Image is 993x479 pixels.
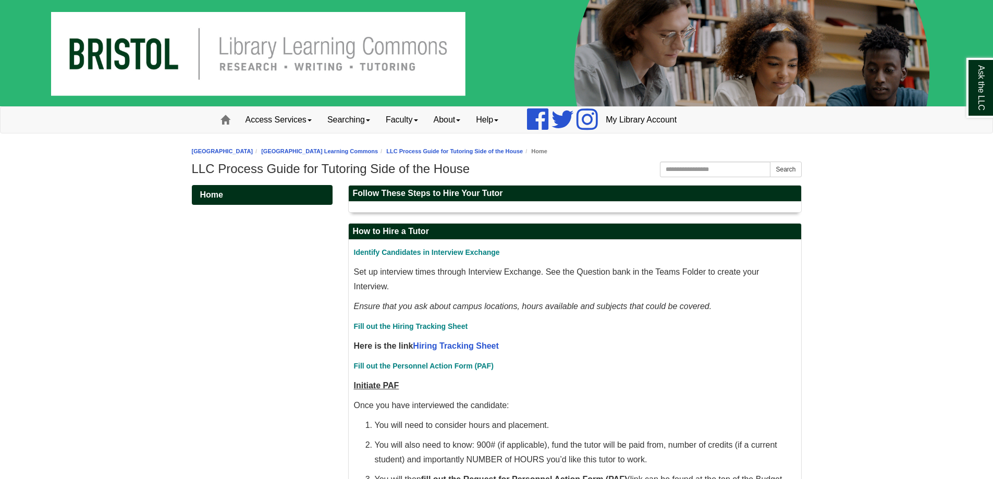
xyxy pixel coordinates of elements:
a: Hiring Tracking Sheet [413,341,498,350]
button: Search [770,162,801,177]
a: [GEOGRAPHIC_DATA] Learning Commons [261,148,378,154]
h2: Follow These Steps to Hire Your Tutor [349,186,801,202]
em: Ensure that you ask about campus locations, hours available and subjects that could be covered. [354,302,712,311]
h2: How to Hire a Tutor [349,224,801,240]
a: Faculty [378,107,426,133]
strong: Here is the link [354,341,499,350]
p: You will also need to know: 900# (if applicable), fund the tutor will be paid from, number of cre... [375,438,796,467]
nav: breadcrumb [192,146,802,156]
a: Access Services [238,107,320,133]
a: LLC Process Guide for Tutoring Side of the House [386,148,523,154]
a: Help [468,107,506,133]
u: Initiate PAF [354,381,399,390]
span: Home [200,190,223,199]
b: Identify Candidates in Interview Exchange [354,248,500,256]
a: Searching [320,107,378,133]
span: Fill out the Personnel Action Form (PAF) [354,362,494,370]
p: You will need to consider hours and placement. [375,418,796,433]
span: Fill out the Hiring Tracking Sheet [354,322,468,330]
a: My Library Account [598,107,684,133]
li: Home [523,146,547,156]
a: [GEOGRAPHIC_DATA] [192,148,253,154]
h1: LLC Process Guide for Tutoring Side of the House [192,162,802,176]
a: About [426,107,469,133]
div: Guide Pages [192,185,333,205]
p: Set up interview times through Interview Exchange. See the Question bank in the Teams Folder to c... [354,265,796,294]
p: Once you have interviewed the candidate: [354,398,796,413]
a: Home [192,185,333,205]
